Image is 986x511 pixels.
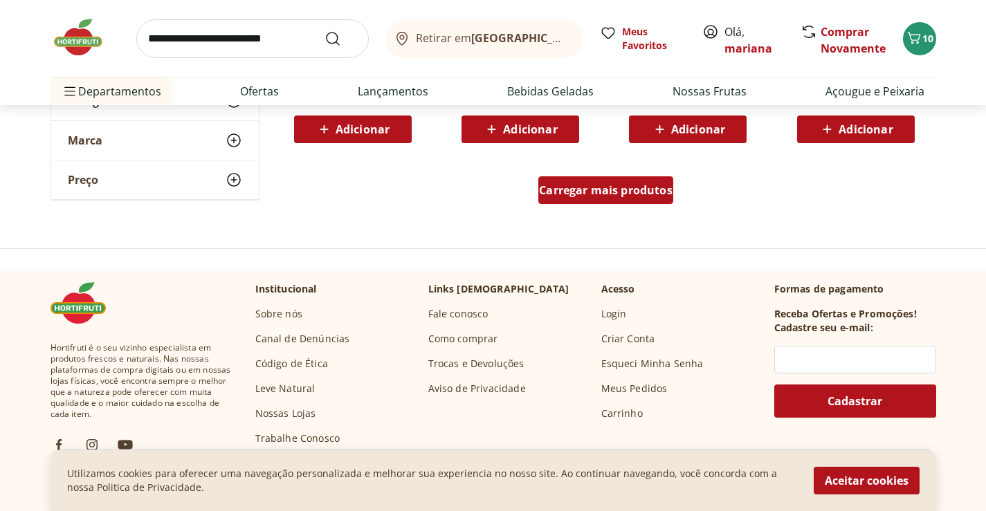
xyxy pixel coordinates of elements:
button: Retirar em[GEOGRAPHIC_DATA]/[GEOGRAPHIC_DATA] [385,19,583,58]
span: Adicionar [336,124,390,135]
span: Cadastrar [828,396,882,407]
input: search [136,19,369,58]
span: Marca [68,133,102,147]
span: Adicionar [671,124,725,135]
a: Meus Pedidos [601,382,668,396]
span: Preço [68,173,98,187]
a: Esqueci Minha Senha [601,357,704,371]
a: Bebidas Geladas [507,83,594,100]
a: Comprar Novamente [821,24,886,56]
span: Adicionar [503,124,557,135]
b: [GEOGRAPHIC_DATA]/[GEOGRAPHIC_DATA] [471,30,704,46]
p: Institucional [255,282,317,296]
a: Carrinho [601,407,643,420]
a: Meus Favoritos [600,25,686,53]
span: Adicionar [839,124,893,135]
a: Aviso de Privacidade [428,382,526,396]
img: Hortifruti [51,17,120,58]
a: Leve Natural [255,382,316,396]
span: Olá, [724,24,786,57]
a: Como comprar [428,332,498,346]
button: Carrinho [903,22,936,55]
span: 10 [922,32,933,45]
a: Nossas Frutas [673,83,747,100]
a: Ofertas [240,83,279,100]
a: Criar Conta [601,332,655,346]
span: Departamentos [62,75,161,108]
a: Login [601,307,627,321]
button: Submit Search [325,30,358,47]
img: ig [84,436,100,453]
img: ytb [117,436,134,453]
button: Adicionar [462,115,579,143]
button: Adicionar [797,115,915,143]
span: Carregar mais produtos [539,185,673,196]
button: Adicionar [294,115,412,143]
p: Links [DEMOGRAPHIC_DATA] [428,282,569,296]
h3: Cadastre seu e-mail: [774,321,873,335]
img: fb [51,436,67,453]
button: Preço [51,160,259,199]
button: Adicionar [629,115,747,143]
a: Sobre nós [255,307,302,321]
a: Trabalhe Conosco [255,431,340,445]
a: Fale conosco [428,307,489,321]
a: Lançamentos [358,83,428,100]
a: Trocas e Devoluções [428,357,524,371]
p: Utilizamos cookies para oferecer uma navegação personalizada e melhorar sua experiencia no nosso ... [67,467,797,494]
a: Carregar mais produtos [538,176,673,210]
a: mariana [724,41,772,56]
button: Aceitar cookies [814,467,920,494]
a: Nossas Lojas [255,407,316,420]
img: Hortifruti [51,282,120,324]
button: Marca [51,121,259,160]
span: Retirar em [416,32,569,44]
a: Canal de Denúncias [255,332,350,346]
button: Cadastrar [774,384,936,418]
a: Açougue e Peixaria [825,83,924,100]
button: Menu [62,75,78,108]
span: Hortifruti é o seu vizinho especialista em produtos frescos e naturais. Nas nossas plataformas de... [51,342,233,420]
p: Formas de pagamento [774,282,936,296]
p: Acesso [601,282,635,296]
h3: Receba Ofertas e Promoções! [774,307,917,321]
span: Meus Favoritos [622,25,686,53]
a: Código de Ética [255,357,328,371]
